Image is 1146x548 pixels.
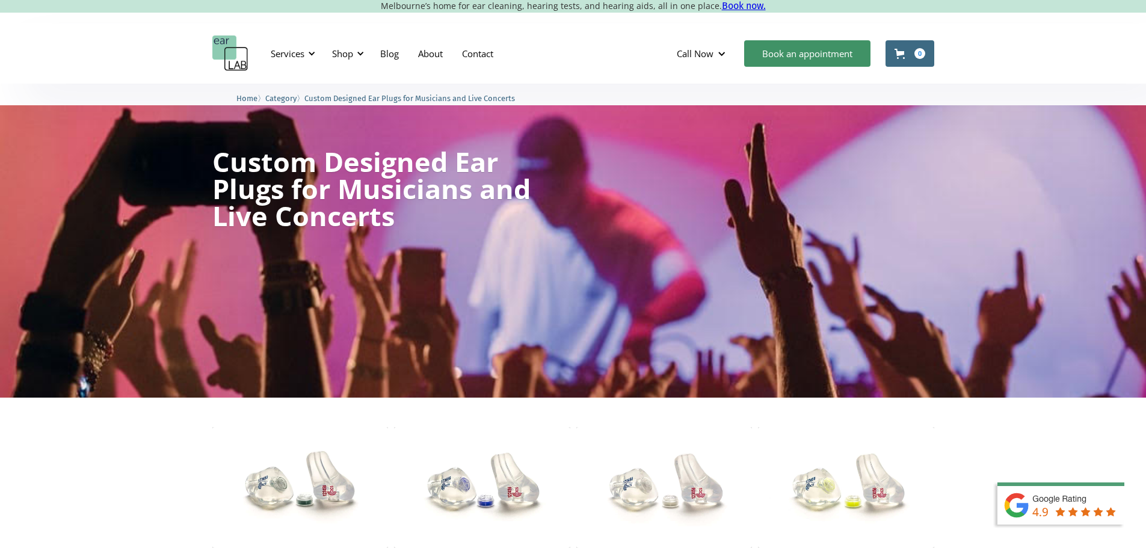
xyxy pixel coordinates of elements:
div: Services [271,48,304,60]
li: 〉 [265,92,304,105]
span: Custom Designed Ear Plugs for Musicians and Live Concerts [304,94,515,103]
div: Services [263,35,319,72]
span: Category [265,94,297,103]
div: Call Now [667,35,738,72]
img: ACS Pro 10 [212,427,389,548]
a: Category [265,92,297,103]
a: Custom Designed Ear Plugs for Musicians and Live Concerts [304,92,515,103]
a: Blog [371,36,408,71]
div: 0 [914,48,925,59]
h1: Custom Designed Ear Plugs for Musicians and Live Concerts [212,148,532,229]
a: Book an appointment [744,40,870,67]
img: ACS Pro 20 [758,427,934,548]
a: Open cart [886,40,934,67]
a: Contact [452,36,503,71]
img: ACS Pro 15 [394,427,570,548]
span: Home [236,94,257,103]
div: Shop [332,48,353,60]
div: Call Now [677,48,713,60]
a: Home [236,92,257,103]
li: 〉 [236,92,265,105]
img: ACS Pro 17 [576,427,753,548]
a: About [408,36,452,71]
a: home [212,35,248,72]
div: Shop [325,35,368,72]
